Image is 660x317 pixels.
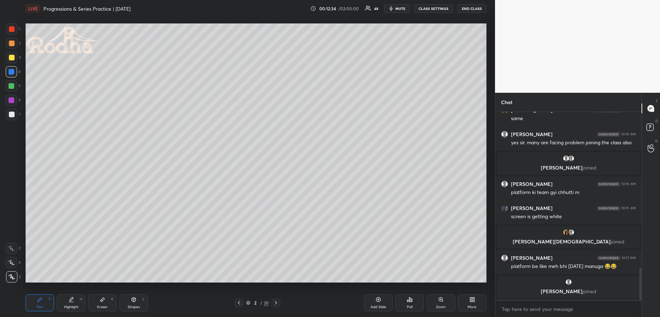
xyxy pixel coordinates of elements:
[501,181,508,187] img: default.png
[6,95,21,106] div: 6
[611,238,624,245] span: joined
[6,38,21,49] div: 2
[6,52,21,63] div: 3
[511,213,636,220] div: screen is getting white
[6,23,20,35] div: 1
[582,164,596,171] span: joined
[501,131,508,138] img: default.png
[128,305,140,309] div: Shapes
[495,112,642,300] div: grid
[511,181,553,187] h6: [PERSON_NAME]
[64,305,79,309] div: Highlight
[501,205,508,211] img: thumbnail.jpg
[501,255,508,261] img: default.png
[371,305,386,309] div: Add Slide
[511,205,553,211] h6: [PERSON_NAME]
[511,255,553,261] h6: [PERSON_NAME]
[501,165,635,171] p: [PERSON_NAME]
[468,305,477,309] div: More
[622,256,636,260] div: 10:17 AM
[621,182,636,186] div: 10:15 AM
[597,182,620,186] img: 4P8fHbbgJtejmAAAAAElFTkSuQmCC
[6,257,21,268] div: X
[6,109,21,120] div: 7
[436,305,446,309] div: Zoom
[563,229,570,236] img: thumbnail.jpg
[511,139,636,146] div: yes sir. many are facing problem joining the class also
[597,206,620,210] img: 4P8fHbbgJtejmAAAAAElFTkSuQmCC
[384,4,410,13] button: mute
[565,279,572,286] img: default.png
[568,155,575,162] img: default.png
[6,271,21,283] div: Z
[511,189,636,196] div: platform ki team gyi chhutti m
[457,4,486,13] button: END CLASS
[597,256,620,260] img: 4P8fHbbgJtejmAAAAAElFTkSuQmCC
[252,301,259,305] div: 2
[395,6,405,11] span: mute
[111,297,113,301] div: E
[495,93,518,112] p: Chat
[568,229,575,236] img: default.png
[621,206,636,210] div: 10:15 AM
[511,131,553,138] h6: [PERSON_NAME]
[264,300,269,306] div: 20
[37,305,43,309] div: Pen
[655,118,658,124] p: D
[143,297,145,301] div: L
[97,305,108,309] div: Eraser
[597,132,620,136] img: 4P8fHbbgJtejmAAAAAElFTkSuQmCC
[621,132,636,136] div: 10:15 AM
[6,66,21,77] div: 4
[501,289,635,294] p: [PERSON_NAME]
[655,138,658,144] p: G
[582,288,596,295] span: joined
[501,239,635,245] p: [PERSON_NAME][DEMOGRAPHIC_DATA]
[511,263,636,270] div: platform be like meh bhi [DATE] manuga 😂😂
[80,297,82,301] div: H
[563,155,570,162] img: default.png
[414,4,453,13] button: CLASS SETTINGS
[374,7,378,10] div: 48
[656,98,658,104] p: T
[6,80,21,92] div: 5
[511,115,636,122] div: same
[6,243,21,254] div: C
[43,5,131,12] h4: Progressions & Series Practice | [DATE]
[26,4,41,13] div: LIVE
[407,305,412,309] div: Poll
[260,301,262,305] div: /
[49,297,51,301] div: P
